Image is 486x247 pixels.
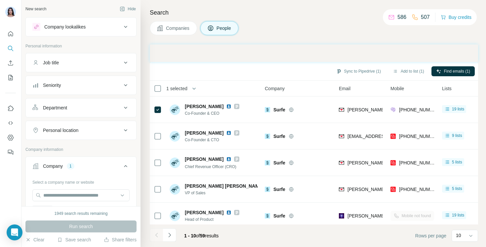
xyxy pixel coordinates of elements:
span: Head of Product [185,216,239,222]
p: 10 [456,232,461,239]
span: [PHONE_NUMBER] [399,160,441,165]
div: Seniority [43,82,61,89]
span: Co-Founder & CTO [185,137,239,143]
span: Surfe [273,213,285,219]
span: [PERSON_NAME] [185,130,223,136]
div: Select a company name or website [32,177,130,185]
button: Seniority [26,77,136,93]
img: provider prospeo logo [390,159,396,166]
span: 1 selected [166,85,187,92]
img: LinkedIn logo [226,104,231,109]
span: [PHONE_NUMBER] [399,187,441,192]
div: Personal location [43,127,78,134]
span: Co-Founder & CEO [185,110,239,116]
span: 1 - 10 [184,233,196,238]
button: Share filters [104,236,137,243]
img: Logo of Surfe [265,160,270,165]
span: [PHONE_NUMBER] [399,107,441,112]
button: Buy credits [441,13,471,22]
button: Add to list (1) [388,66,429,76]
button: Clear [25,236,44,243]
img: Avatar [170,184,180,195]
span: VP of Sales [185,190,258,196]
img: Logo of Surfe [265,134,270,139]
button: Company1 [26,158,136,177]
img: Avatar [170,104,180,115]
button: Enrich CSV [5,57,16,69]
span: 19 lists [452,106,464,112]
img: provider findymail logo [339,133,344,140]
iframe: Banner [150,44,478,62]
button: Personal location [26,122,136,138]
img: LinkedIn logo [226,156,231,162]
span: [PERSON_NAME] [PERSON_NAME] [185,183,264,189]
button: My lists [5,72,16,84]
span: Lists [442,85,452,92]
img: LinkedIn logo [226,210,231,215]
button: Use Surfe API [5,117,16,129]
div: Open Intercom Messenger [7,224,22,240]
img: Logo of Surfe [265,213,270,218]
span: Surfe [273,133,285,140]
img: LinkedIn logo [226,130,231,136]
span: [EMAIL_ADDRESS][DOMAIN_NAME] [347,134,426,139]
span: Surfe [273,106,285,113]
span: [PERSON_NAME] [185,103,223,110]
img: Logo of Surfe [265,107,270,112]
div: Job title [43,59,59,66]
button: Sync to Pipedrive (1) [332,66,385,76]
img: Avatar [170,157,180,168]
span: [PERSON_NAME] [185,156,223,162]
button: Save search [57,236,91,243]
img: provider prospeo logo [390,133,396,140]
button: Feedback [5,146,16,158]
p: 586 [397,13,406,21]
span: Rows per page [415,232,446,239]
button: Company lookalikes [26,19,136,35]
button: Use Surfe on LinkedIn [5,102,16,114]
div: 1 [67,163,74,169]
span: 5 lists [452,186,462,192]
button: Search [5,42,16,54]
p: Personal information [25,43,137,49]
span: People [217,25,232,31]
img: provider findymail logo [339,106,344,113]
button: Quick start [5,28,16,40]
button: Navigate to next page [163,228,176,242]
span: Surfe [273,159,285,166]
span: Companies [166,25,190,31]
img: provider prospeo logo [390,186,396,193]
button: Job title [26,55,136,71]
span: Find emails (1) [444,68,470,74]
div: Department [43,104,67,111]
img: Logo of Surfe [265,187,270,192]
h4: Search [150,8,478,17]
span: 9 lists [452,133,462,139]
span: Company [265,85,285,92]
img: Avatar [170,131,180,142]
span: 5 lists [452,159,462,165]
img: Avatar [170,211,180,221]
span: Email [339,85,350,92]
button: Find emails (1) [431,66,475,76]
span: [PHONE_NUMBER] [399,134,441,139]
p: Company information [25,147,137,153]
img: provider findymail logo [339,159,344,166]
div: 1949 search results remaining [55,211,108,216]
span: 59 [200,233,205,238]
img: provider leadmagic logo [339,213,344,219]
span: results [184,233,219,238]
button: Department [26,100,136,116]
span: Surfe [273,186,285,193]
img: provider people-data-labs logo [390,106,396,113]
button: Dashboard [5,132,16,144]
button: Hide [115,4,141,14]
span: [PERSON_NAME] [185,209,223,216]
img: provider findymail logo [339,186,344,193]
div: Company [43,163,63,169]
span: 19 lists [452,212,464,218]
img: Avatar [5,7,16,17]
div: New search [25,6,46,12]
span: Mobile [390,85,404,92]
p: 507 [421,13,430,21]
